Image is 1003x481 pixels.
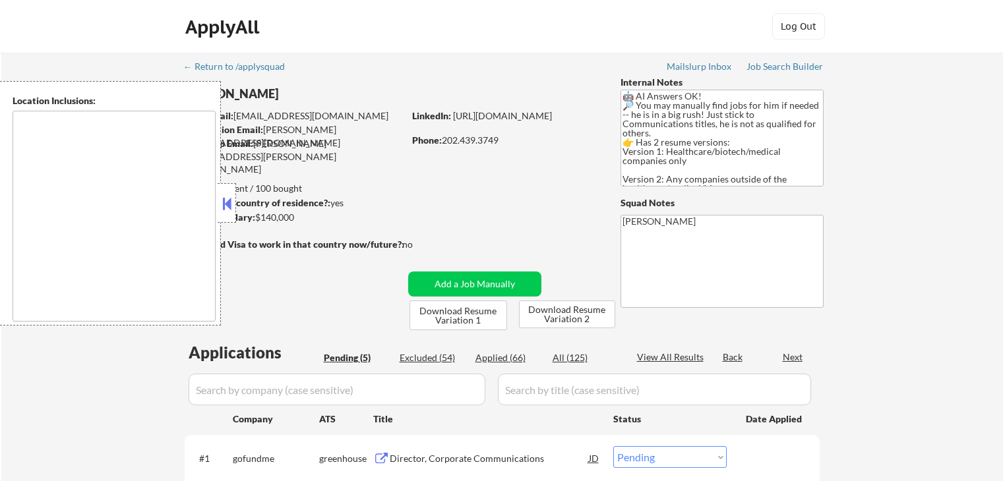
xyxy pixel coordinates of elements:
[185,86,456,102] div: [PERSON_NAME]
[324,351,390,364] div: Pending (5)
[621,76,824,89] div: Internal Notes
[667,62,733,71] div: Mailslurp Inbox
[519,300,615,328] button: Download Resume Variation 2
[453,110,552,121] a: [URL][DOMAIN_NAME]
[783,351,804,364] div: Next
[723,351,744,364] div: Back
[588,446,601,470] div: JD
[772,13,825,40] button: Log Out
[373,412,601,426] div: Title
[400,351,466,364] div: Excluded (54)
[189,345,319,360] div: Applications
[184,196,400,210] div: yes
[233,452,319,465] div: gofundme
[185,109,404,123] div: [EMAIL_ADDRESS][DOMAIN_NAME]
[185,123,404,149] div: [PERSON_NAME][EMAIL_ADDRESS][DOMAIN_NAME]
[189,374,485,405] input: Search by company (case sensitive)
[667,61,733,74] a: Mailslurp Inbox
[412,110,451,121] strong: LinkedIn:
[319,452,373,465] div: greenhouse
[185,16,263,38] div: ApplyAll
[408,271,541,297] button: Add a Job Manually
[183,61,297,74] a: ← Return to /applysquad
[390,452,589,465] div: Director, Corporate Communications
[185,137,404,176] div: [PERSON_NAME][EMAIL_ADDRESS][PERSON_NAME][DOMAIN_NAME]
[621,196,824,210] div: Squad Notes
[412,134,599,147] div: 202.439.3749
[184,211,404,224] div: $140,000
[199,452,222,465] div: #1
[183,62,297,71] div: ← Return to /applysquad
[637,351,708,364] div: View All Results
[412,134,442,146] strong: Phone:
[475,351,541,364] div: Applied (66)
[13,94,216,107] div: Location Inclusions:
[402,238,440,251] div: no
[498,374,811,405] input: Search by title (case sensitive)
[185,239,404,250] strong: Will need Visa to work in that country now/future?:
[746,412,804,426] div: Date Applied
[553,351,619,364] div: All (125)
[746,62,824,71] div: Job Search Builder
[233,412,319,426] div: Company
[184,182,404,195] div: 66 sent / 100 bought
[184,197,330,208] strong: Can work in country of residence?:
[613,407,727,430] div: Status
[319,412,373,426] div: ATS
[410,300,507,330] button: Download Resume Variation 1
